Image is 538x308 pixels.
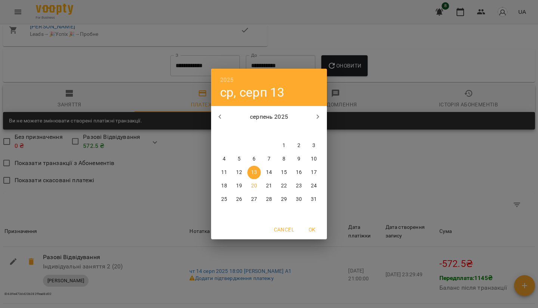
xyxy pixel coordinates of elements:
button: 8 [277,152,291,166]
button: Cancel [271,223,297,236]
span: чт [262,128,276,135]
button: 13 [247,166,261,179]
p: 22 [281,182,287,190]
button: 11 [217,166,231,179]
button: 6 [247,152,261,166]
p: 8 [282,155,285,163]
p: 20 [251,182,257,190]
button: 22 [277,179,291,193]
button: 19 [232,179,246,193]
p: 5 [238,155,241,163]
button: 25 [217,193,231,206]
button: 21 [262,179,276,193]
p: 1 [282,142,285,149]
button: 17 [307,166,321,179]
span: вт [232,128,246,135]
p: 18 [221,182,227,190]
span: пн [217,128,231,135]
p: 16 [296,169,302,176]
p: 21 [266,182,272,190]
button: 23 [292,179,306,193]
p: серпень 2025 [229,112,309,121]
p: 3 [312,142,315,149]
button: 10 [307,152,321,166]
p: 7 [268,155,270,163]
button: 18 [217,179,231,193]
p: 24 [311,182,317,190]
button: ср, серп 13 [220,85,285,100]
p: 11 [221,169,227,176]
button: 31 [307,193,321,206]
p: 12 [236,169,242,176]
button: 2 [292,139,306,152]
button: 20 [247,179,261,193]
button: 26 [232,193,246,206]
p: 26 [236,196,242,203]
button: 24 [307,179,321,193]
span: пт [277,128,291,135]
p: 10 [311,155,317,163]
p: 23 [296,182,302,190]
button: OK [300,223,324,236]
button: 12 [232,166,246,179]
button: 4 [217,152,231,166]
span: нд [307,128,321,135]
p: 6 [253,155,256,163]
button: 16 [292,166,306,179]
button: 7 [262,152,276,166]
p: 2 [297,142,300,149]
p: 13 [251,169,257,176]
p: 14 [266,169,272,176]
p: 15 [281,169,287,176]
span: Cancel [274,225,294,234]
button: 27 [247,193,261,206]
span: OK [303,225,321,234]
button: 30 [292,193,306,206]
button: 29 [277,193,291,206]
p: 30 [296,196,302,203]
p: 9 [297,155,300,163]
button: 15 [277,166,291,179]
span: ср [247,128,261,135]
p: 19 [236,182,242,190]
button: 2025 [220,75,234,85]
p: 4 [223,155,226,163]
span: сб [292,128,306,135]
p: 28 [266,196,272,203]
button: 1 [277,139,291,152]
button: 14 [262,166,276,179]
p: 31 [311,196,317,203]
p: 27 [251,196,257,203]
button: 3 [307,139,321,152]
button: 5 [232,152,246,166]
p: 25 [221,196,227,203]
button: 9 [292,152,306,166]
p: 17 [311,169,317,176]
button: 28 [262,193,276,206]
p: 29 [281,196,287,203]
